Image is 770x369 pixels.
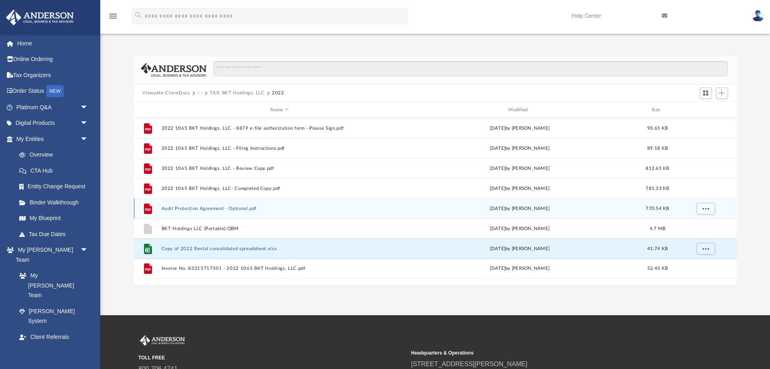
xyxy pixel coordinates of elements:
span: 89.18 KB [647,146,667,151]
div: NEW [46,85,64,97]
i: search [134,11,143,20]
button: Viewable-ClientDocs [142,90,190,97]
div: [DATE] by [PERSON_NAME] [401,225,638,232]
span: 770.54 KB [646,206,669,211]
button: 2022 1065 BKT Holdings, LLC - Review Copy.pdf [161,166,398,171]
a: Client Referrals [11,329,96,345]
small: Headquarters & Operations [411,349,678,357]
button: More options [696,203,715,215]
button: Copy of 2022 Rental consolidated spreadsheet.xlsx [161,246,398,251]
a: Entity Change Request [11,179,100,195]
button: 2022 1065 BKT Holdings, LLC- Completed Copy.pdf [161,186,398,191]
div: [DATE] by [PERSON_NAME] [401,205,638,212]
a: menu [108,15,118,21]
a: Digital Productsarrow_drop_down [6,115,100,131]
div: [DATE] by [PERSON_NAME] [401,125,638,132]
a: Home [6,35,100,51]
div: [DATE] by [PERSON_NAME] [401,165,638,172]
a: Platinum Q&Aarrow_drop_down [6,99,100,115]
div: [DATE] by [PERSON_NAME] [401,185,638,192]
div: [DATE] by [PERSON_NAME] [401,145,638,152]
img: Anderson Advisors Platinum Portal [4,10,76,25]
a: My [PERSON_NAME] Team [11,268,92,304]
button: 2022 [272,90,284,97]
a: [PERSON_NAME] System [11,303,96,329]
span: 4.7 MB [649,226,665,231]
a: Tax Organizers [6,67,100,83]
span: 41.74 KB [647,247,667,251]
div: [DATE] by [PERSON_NAME] [401,245,638,253]
div: Name [161,106,397,114]
a: My Entitiesarrow_drop_down [6,131,100,147]
span: 52.45 KB [647,267,667,271]
div: Modified [401,106,638,114]
span: arrow_drop_down [80,115,96,132]
a: My Blueprint [11,210,96,226]
img: User Pic [752,10,764,22]
button: Switch to Grid View [700,88,712,99]
div: id [677,106,733,114]
button: 2022 1065 BKT Holdings, LLC - 8879 e-file authorization form - Please Sign.pdf [161,126,398,131]
div: id [137,106,157,114]
span: 812.65 KB [646,166,669,171]
div: Size [641,106,673,114]
a: Online Ordering [6,51,100,67]
span: 781.33 KB [646,186,669,191]
a: [STREET_ADDRESS][PERSON_NAME] [411,361,527,367]
img: Anderson Advisors Platinum Portal [138,335,186,346]
button: More options [696,243,715,255]
i: menu [108,11,118,21]
button: Add [716,88,728,99]
span: arrow_drop_down [80,131,96,147]
input: Search files and folders [213,61,727,76]
button: TAX: BKT Holdings, LLC [210,90,264,97]
div: grid [134,118,737,284]
button: Invoice No. 83315717301 - 2022 1065 BKT Holdings, LLC.pdf [161,266,398,271]
div: [DATE] by [PERSON_NAME] [401,265,638,273]
a: Order StatusNEW [6,83,100,100]
button: Audit Protection Agreement - Optional.pdf [161,206,398,211]
a: Overview [11,147,100,163]
span: 90.65 KB [647,126,667,130]
span: arrow_drop_down [80,242,96,259]
a: Binder Walkthrough [11,194,100,210]
button: 2022 1065 BKT Holdings, LLC - Filing Instructions.pdf [161,146,398,151]
a: CTA Hub [11,163,100,179]
small: TOLL FREE [138,354,405,361]
button: ··· [197,90,203,97]
span: arrow_drop_down [80,99,96,116]
button: BKT Holdings LLC (Portable).QBM [161,226,398,231]
a: My [PERSON_NAME] Teamarrow_drop_down [6,242,96,268]
a: Tax Due Dates [11,226,100,242]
